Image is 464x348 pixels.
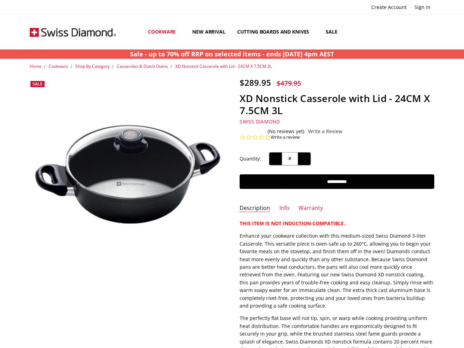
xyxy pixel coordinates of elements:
[142,17,186,47] a: Cookware
[117,63,168,69] a: Casseroles & Dutch Ovens
[298,204,323,212] a: Warranty
[411,2,434,12] a: Sign In
[186,17,231,47] a: New arrival
[33,81,43,87] span: Sale
[30,121,224,228] img: XD Nonstick Casserole with Lid - 24CM X 7.5CM 3L
[30,15,116,49] img: Free Shipping On Every Order
[240,77,271,88] span: $289.95
[30,63,41,69] a: Home
[240,155,261,163] label: Quantity:
[279,204,289,212] a: Info
[277,79,301,88] span: $479.95
[240,92,434,117] h1: XD Nonstick Casserole with Lid - 24CM X 7.5CM 3L
[75,63,110,69] a: Shop By Category
[343,17,363,48] a: Show All
[271,134,300,140] a: Write a review
[49,63,68,69] a: Cookware
[240,220,345,227] strong: THIS ITEM IS NOT INDUCTION-COMPATIBLE.
[320,17,343,47] a: Sale
[30,77,224,272] a: XD Nonstick Casserole with Lid - 24CM X 7.5CM 3L
[240,204,270,212] a: Description
[175,63,272,69] a: XD Nonstick Casserole with Lid - 24CM X 7.5CM 3L
[130,50,334,58] strong: Sale - up to 70% off RRP on selected items - ends [DATE] 4pm AEST
[240,232,434,310] p: Enhance your cookware collection with this medium-sized Swiss Diamond 3-liter Casserole. This ver...
[268,129,304,134] span: (No reviews yet)
[240,118,280,125] a: Swiss Diamond
[231,17,320,47] a: Cutting boards and knives
[308,129,342,134] a: Write a Review
[368,2,410,12] a: Create Account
